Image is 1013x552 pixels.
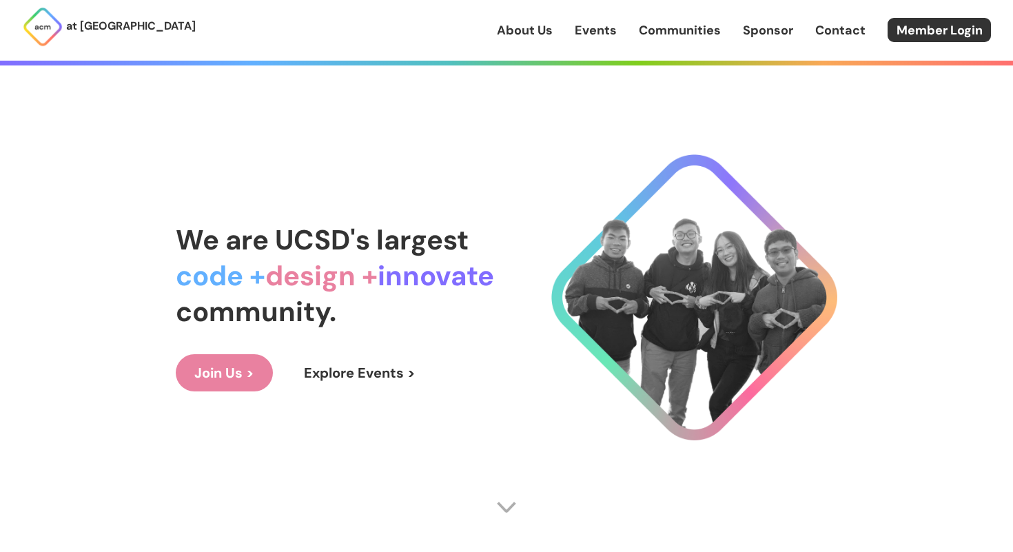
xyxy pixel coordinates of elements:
img: Scroll Arrow [496,497,517,518]
span: We are UCSD's largest [176,222,469,258]
span: community. [176,294,336,329]
a: Join Us > [176,354,273,391]
p: at [GEOGRAPHIC_DATA] [66,17,196,35]
a: Sponsor [743,21,793,39]
a: Events [575,21,617,39]
a: Contact [815,21,866,39]
span: design + [265,258,378,294]
a: Member Login [888,18,991,42]
img: ACM Logo [22,6,63,48]
a: Communities [639,21,721,39]
span: innovate [378,258,494,294]
a: at [GEOGRAPHIC_DATA] [22,6,196,48]
img: Cool Logo [551,154,837,440]
a: Explore Events > [285,354,434,391]
span: code + [176,258,265,294]
a: About Us [497,21,553,39]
